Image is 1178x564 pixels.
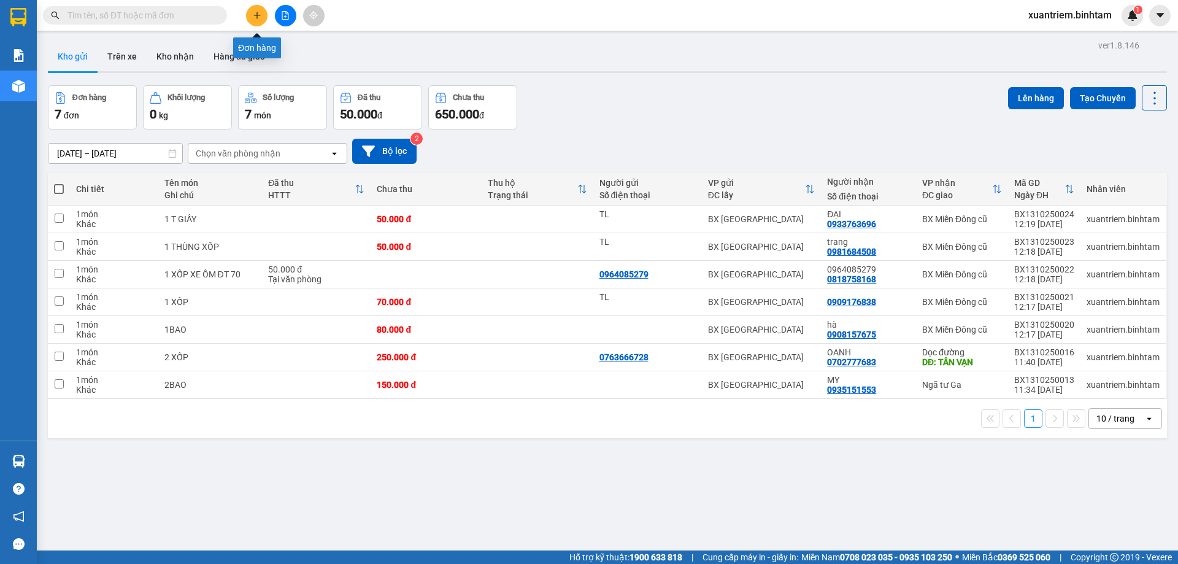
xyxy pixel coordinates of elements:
[253,11,261,20] span: plus
[143,85,232,129] button: Khối lượng0kg
[962,550,1050,564] span: Miền Bắc
[827,347,910,357] div: OANH
[1087,380,1160,390] div: xuantriem.binhtam
[922,380,1002,390] div: Ngã tư Ga
[1155,10,1166,21] span: caret-down
[703,550,798,564] span: Cung cấp máy in - giấy in:
[435,107,479,122] span: 650.000
[708,325,815,334] div: BX [GEOGRAPHIC_DATA]
[303,5,325,26] button: aim
[268,265,364,274] div: 50.000 đ
[428,85,517,129] button: Chưa thu650.000đ
[410,133,423,145] sup: 2
[922,325,1002,334] div: BX Miền Đông cũ
[1144,414,1154,423] svg: open
[488,178,577,188] div: Thu hộ
[1136,6,1140,14] span: 1
[599,352,649,362] div: 0763666728
[1087,297,1160,307] div: xuantriem.binhtam
[1014,330,1074,339] div: 12:17 [DATE]
[48,144,182,163] input: Select a date range.
[1014,209,1074,219] div: BX1310250024
[479,110,484,120] span: đ
[204,42,275,71] button: Hàng đã giao
[48,42,98,71] button: Kho gửi
[358,93,380,102] div: Đã thu
[1014,320,1074,330] div: BX1310250020
[708,380,815,390] div: BX [GEOGRAPHIC_DATA]
[1008,173,1080,206] th: Toggle SortBy
[1070,87,1136,109] button: Tạo Chuyến
[1087,325,1160,334] div: xuantriem.binhtam
[10,8,26,26] img: logo-vxr
[453,93,484,102] div: Chưa thu
[1134,6,1142,14] sup: 1
[13,538,25,550] span: message
[998,552,1050,562] strong: 0369 525 060
[827,297,876,307] div: 0909176838
[64,110,79,120] span: đơn
[76,237,152,247] div: 1 món
[377,214,475,224] div: 50.000 đ
[922,297,1002,307] div: BX Miền Đông cũ
[98,42,147,71] button: Trên xe
[76,265,152,274] div: 1 món
[1014,357,1074,367] div: 11:40 [DATE]
[76,209,152,219] div: 1 món
[76,330,152,339] div: Khác
[254,110,271,120] span: món
[377,242,475,252] div: 50.000 đ
[352,139,417,164] button: Bộ lọc
[13,511,25,522] span: notification
[1096,412,1134,425] div: 10 / trang
[164,297,256,307] div: 1 XỐP
[827,357,876,367] div: 0702777683
[48,85,137,129] button: Đơn hàng7đơn
[12,49,25,62] img: solution-icon
[12,80,25,93] img: warehouse-icon
[827,209,910,219] div: ĐẠI
[76,219,152,229] div: Khác
[569,550,682,564] span: Hỗ trợ kỹ thuật:
[1014,237,1074,247] div: BX1310250023
[1014,178,1064,188] div: Mã GD
[1014,347,1074,357] div: BX1310250016
[281,11,290,20] span: file-add
[708,178,805,188] div: VP gửi
[377,184,475,194] div: Chưa thu
[827,265,910,274] div: 0964085279
[377,297,475,307] div: 70.000 đ
[827,320,910,330] div: hà
[955,555,959,560] span: ⚪️
[309,11,318,20] span: aim
[922,269,1002,279] div: BX Miền Đông cũ
[691,550,693,564] span: |
[708,214,815,224] div: BX [GEOGRAPHIC_DATA]
[1087,242,1160,252] div: xuantriem.binhtam
[922,242,1002,252] div: BX Miền Đông cũ
[238,85,327,129] button: Số lượng7món
[262,173,371,206] th: Toggle SortBy
[1098,39,1139,52] div: ver 1.8.146
[329,149,339,158] svg: open
[599,269,649,279] div: 0964085279
[1087,184,1160,194] div: Nhân viên
[1014,219,1074,229] div: 12:19 [DATE]
[827,247,876,257] div: 0981684508
[708,242,815,252] div: BX [GEOGRAPHIC_DATA]
[263,93,294,102] div: Số lượng
[76,292,152,302] div: 1 món
[708,190,805,200] div: ĐC lấy
[164,380,256,390] div: 2BAO
[55,107,61,122] span: 7
[599,178,696,188] div: Người gửi
[167,93,205,102] div: Khối lượng
[1014,385,1074,395] div: 11:34 [DATE]
[922,190,992,200] div: ĐC giao
[72,93,106,102] div: Đơn hàng
[246,5,268,26] button: plus
[377,352,475,362] div: 250.000 đ
[1087,269,1160,279] div: xuantriem.binhtam
[827,177,910,187] div: Người nhận
[1060,550,1061,564] span: |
